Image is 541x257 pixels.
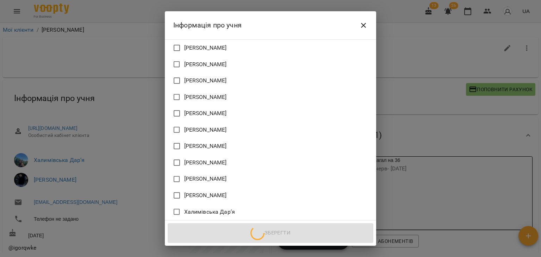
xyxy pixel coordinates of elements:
span: [PERSON_NAME] [184,126,227,134]
button: Close [355,17,372,34]
h6: Інформація про учня [173,20,242,31]
span: [PERSON_NAME] [184,76,227,85]
span: [PERSON_NAME] [184,60,227,69]
span: [PERSON_NAME] [184,44,227,52]
span: [PERSON_NAME] [184,109,227,118]
span: [PERSON_NAME] [184,93,227,101]
span: [PERSON_NAME] [184,191,227,200]
span: [PERSON_NAME] [184,175,227,183]
span: Халимівська Дарʼя [184,208,235,216]
span: [PERSON_NAME] [184,142,227,150]
span: [PERSON_NAME] [184,158,227,167]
